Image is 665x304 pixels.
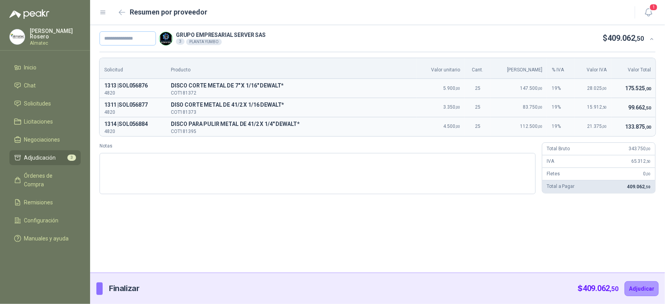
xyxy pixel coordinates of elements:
[9,78,81,93] a: Chat
[30,28,81,39] p: [PERSON_NAME] Rosero
[9,114,81,129] a: Licitaciones
[602,124,607,129] span: ,00
[587,86,607,91] span: 28.025
[9,231,81,246] a: Manuales y ayuda
[24,198,53,207] span: Remisiones
[547,145,570,153] p: Total Bruto
[547,183,574,190] p: Total a Pagar
[645,125,651,130] span: ,00
[455,86,460,91] span: ,00
[538,105,542,109] span: ,00
[9,168,81,192] a: Órdenes de Compra
[646,147,651,151] span: ,00
[547,58,574,79] th: % IVA
[10,29,25,44] img: Company Logo
[628,104,651,111] span: 99.662
[171,129,412,134] p: COT181395
[24,117,53,126] span: Licitaciones
[9,150,81,165] a: Adjudicación3
[611,58,656,79] th: Valor Total
[24,135,60,144] span: Negociaciones
[629,146,651,151] span: 343.750
[520,86,542,91] span: 147.500
[636,35,644,42] span: ,50
[443,86,460,91] span: 5.900
[465,58,491,79] th: Cant.
[547,117,574,136] td: 19 %
[646,159,651,164] span: ,50
[455,105,460,109] span: ,00
[166,58,417,79] th: Producto
[104,110,161,115] p: 4820
[645,185,651,189] span: ,50
[171,120,412,129] span: DISCO PARA PULIR METAL DE 41/2 X 1/4" DEWALT*
[602,86,607,91] span: ,00
[171,100,412,110] span: DISO CORTE METAL DE 41/2 X 1/16 DEWALT*
[625,281,659,296] button: Adjudicar
[171,110,412,115] p: COT181373
[24,81,36,90] span: Chat
[9,96,81,111] a: Solicitudes
[643,171,651,177] span: 0
[603,32,644,44] p: $
[465,98,491,117] td: 25
[443,124,460,129] span: 4.500
[24,216,59,225] span: Configuración
[465,79,491,98] td: 25
[9,9,49,19] img: Logo peakr
[67,155,76,161] span: 3
[547,158,554,165] p: IVA
[547,98,574,117] td: 19 %
[9,195,81,210] a: Remisiones
[645,106,651,111] span: ,50
[587,124,607,129] span: 21.375
[171,120,412,129] p: D
[523,104,542,110] span: 83.750
[645,86,651,91] span: ,00
[24,153,56,162] span: Adjudicación
[186,39,222,45] div: PLANTA YUMBO
[578,282,618,295] p: $
[491,58,547,79] th: [PERSON_NAME]
[9,60,81,75] a: Inicio
[171,91,412,95] p: COT181372
[625,85,651,91] span: 175.525
[159,32,172,45] img: Company Logo
[587,104,607,110] span: 15.912
[547,170,560,178] p: Fletes
[9,213,81,228] a: Configuración
[171,100,412,110] p: D
[104,100,161,110] p: 1311 | SOL056877
[583,284,618,293] span: 409.062
[547,79,574,98] td: 19 %
[641,5,656,20] button: 1
[455,124,460,129] span: ,00
[130,7,208,18] h2: Resumen por proveedor
[649,4,658,11] span: 1
[520,124,542,129] span: 112.500
[538,124,542,129] span: ,00
[538,86,542,91] span: ,00
[631,158,651,164] span: 65.312
[602,105,607,109] span: ,50
[176,32,266,38] p: GRUPO EMPRESARIAL SERVER SAS
[24,99,51,108] span: Solicitudes
[627,184,651,189] span: 409.062
[104,129,161,134] p: 4820
[100,142,536,150] label: Notas
[417,58,465,79] th: Valor unitario
[176,38,185,45] div: 3
[100,58,166,79] th: Solicitud
[171,81,412,91] p: D
[104,81,161,91] p: 1313 | SOL056876
[574,58,611,79] th: Valor IVA
[9,132,81,147] a: Negociaciones
[171,81,412,91] span: DISCO CORTE METAL DE 7" X 1/16" DEWALT*
[646,172,651,176] span: ,00
[610,285,618,293] span: ,50
[608,33,644,43] span: 409.062
[625,124,651,130] span: 133.875
[24,234,69,243] span: Manuales y ayuda
[104,120,161,129] p: 1314 | SOL056884
[30,41,81,46] p: Almatec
